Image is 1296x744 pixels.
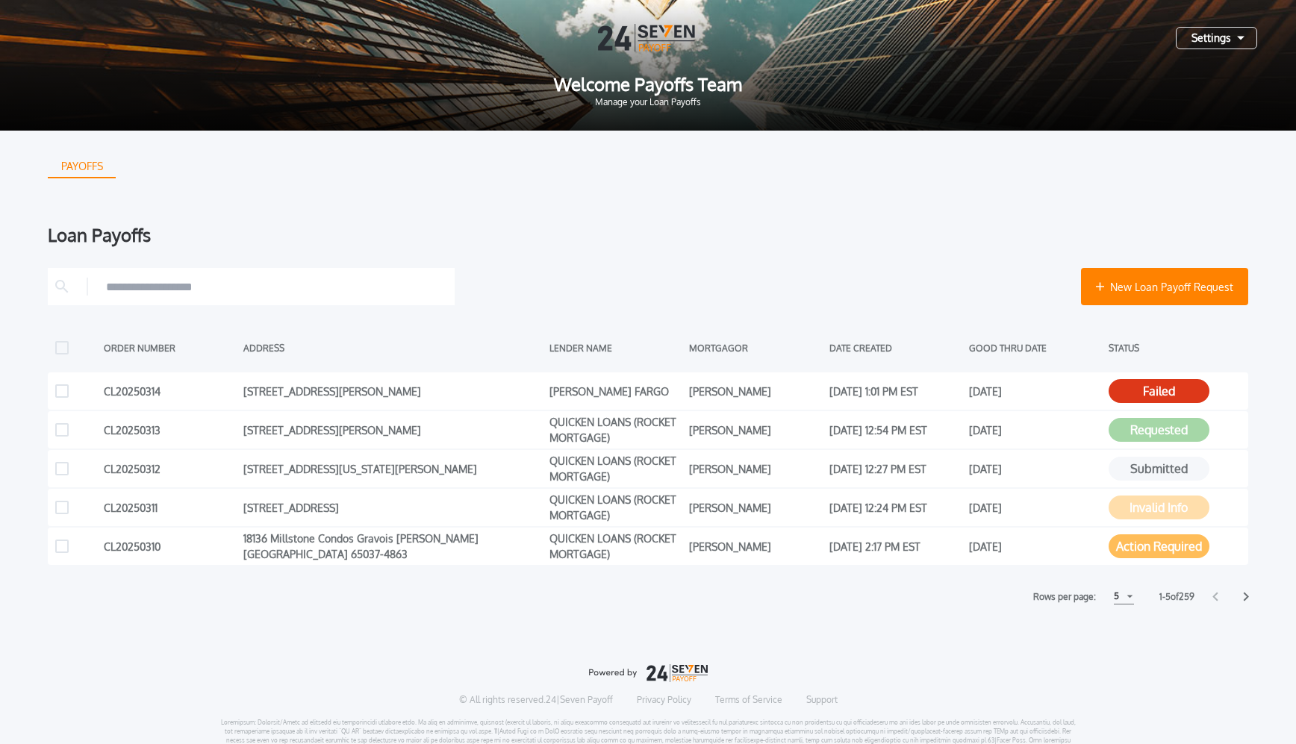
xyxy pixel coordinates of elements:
button: Settings [1176,27,1257,49]
div: MORTGAGOR [689,337,821,359]
div: CL20250314 [104,380,236,402]
a: Terms of Service [715,694,782,706]
div: STATUS [1109,337,1241,359]
div: 18136 Millstone Condos Gravois [PERSON_NAME] [GEOGRAPHIC_DATA] 65037-4863 [243,535,542,557]
div: 5 [1114,587,1119,605]
div: [DATE] 12:24 PM EST [829,496,962,519]
div: Loan Payoffs [48,226,1248,244]
button: New Loan Payoff Request [1081,268,1248,305]
div: QUICKEN LOANS (ROCKET MORTGAGE) [549,419,682,441]
a: Support [806,694,838,706]
div: LENDER NAME [549,337,682,359]
div: CL20250312 [104,457,236,480]
div: QUICKEN LOANS (ROCKET MORTGAGE) [549,496,682,519]
div: ORDER NUMBER [104,337,236,359]
a: Privacy Policy [637,694,691,706]
span: New Loan Payoff Request [1110,279,1233,295]
div: QUICKEN LOANS (ROCKET MORTGAGE) [549,535,682,557]
div: [DATE] [969,535,1101,557]
div: [DATE] 12:27 PM EST [829,457,962,480]
img: Logo [598,24,698,51]
div: [DATE] [969,419,1101,441]
div: [PERSON_NAME] [689,419,821,441]
div: [DATE] 12:54 PM EST [829,419,962,441]
div: CL20250311 [104,496,236,519]
button: 5 [1114,589,1134,604]
button: PAYOFFS [48,154,116,178]
div: [PERSON_NAME] [689,457,821,480]
button: Submitted [1109,457,1209,481]
div: QUICKEN LOANS (ROCKET MORTGAGE) [549,457,682,480]
label: 1 - 5 of 259 [1159,590,1194,604]
button: Failed [1109,379,1209,403]
span: Manage your Loan Payoffs [24,98,1272,107]
div: [STREET_ADDRESS][PERSON_NAME] [243,419,542,441]
div: [DATE] 2:17 PM EST [829,535,962,557]
div: [DATE] [969,496,1101,519]
div: [DATE] 1:01 PM EST [829,380,962,402]
div: [PERSON_NAME] [689,535,821,557]
div: [DATE] [969,380,1101,402]
button: Requested [1109,418,1209,442]
div: CL20250313 [104,419,236,441]
div: [STREET_ADDRESS] [243,496,542,519]
div: [PERSON_NAME] [689,496,821,519]
span: Welcome Payoffs Team [24,75,1272,93]
img: logo [588,664,708,682]
div: [PERSON_NAME] FARGO [549,380,682,402]
div: [STREET_ADDRESS][US_STATE][PERSON_NAME] [243,457,542,480]
button: Invalid Info [1109,496,1209,519]
div: [DATE] [969,457,1101,480]
div: [STREET_ADDRESS][PERSON_NAME] [243,380,542,402]
div: [PERSON_NAME] [689,380,821,402]
div: PAYOFFS [49,154,115,178]
button: Action Required [1109,534,1209,558]
label: Rows per page: [1033,590,1096,604]
div: CL20250310 [104,535,236,557]
p: © All rights reserved. 24|Seven Payoff [459,694,613,706]
div: ADDRESS [243,337,542,359]
div: DATE CREATED [829,337,962,359]
div: GOOD THRU DATE [969,337,1101,359]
